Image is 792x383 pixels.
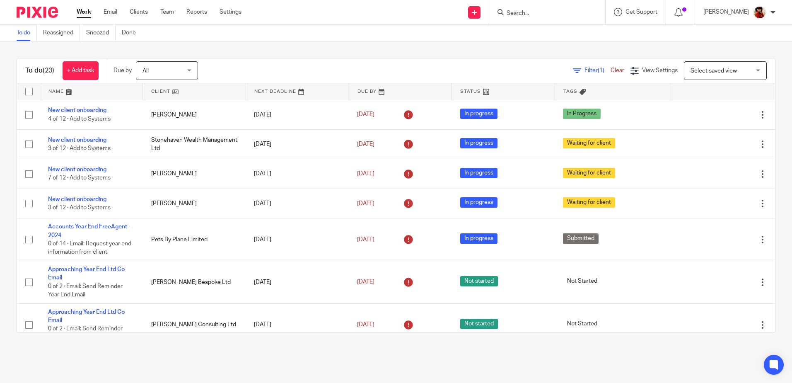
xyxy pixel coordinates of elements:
[563,319,601,329] span: Not Started
[143,303,246,346] td: [PERSON_NAME] Consulting Ltd
[48,284,123,298] span: 0 of 2 · Email: Send Reminder Year End Email
[563,168,615,178] span: Waiting for client
[25,66,54,75] h1: To do
[143,189,246,218] td: [PERSON_NAME]
[63,61,99,80] a: + Add task
[357,171,374,177] span: [DATE]
[563,138,615,148] span: Waiting for client
[143,100,246,129] td: [PERSON_NAME]
[48,224,130,238] a: Accounts Year End FreeAgent - 2024
[220,8,241,16] a: Settings
[48,167,106,172] a: New client onboarding
[563,109,601,119] span: In Progress
[143,129,246,159] td: Stonehaven Wealth Management Ltd
[48,267,125,281] a: Approaching Year End Ltd Co Email
[48,309,125,323] a: Approaching Year End Ltd Co Email
[703,8,749,16] p: [PERSON_NAME]
[598,68,604,73] span: (1)
[43,25,80,41] a: Reassigned
[563,276,601,286] span: Not Started
[357,279,374,285] span: [DATE]
[17,7,58,18] img: Pixie
[160,8,174,16] a: Team
[357,201,374,206] span: [DATE]
[86,25,116,41] a: Snoozed
[43,67,54,74] span: (23)
[113,66,132,75] p: Due by
[460,138,497,148] span: In progress
[460,197,497,208] span: In progress
[246,189,349,218] td: [DATE]
[357,237,374,242] span: [DATE]
[563,197,615,208] span: Waiting for client
[642,68,678,73] span: View Settings
[48,107,106,113] a: New client onboarding
[460,168,497,178] span: In progress
[357,141,374,147] span: [DATE]
[611,68,624,73] a: Clear
[246,159,349,189] td: [DATE]
[563,233,599,244] span: Submitted
[357,322,374,327] span: [DATE]
[143,261,246,303] td: [PERSON_NAME] Bespoke Ltd
[48,137,106,143] a: New client onboarding
[48,196,106,202] a: New client onboarding
[142,68,149,74] span: All
[77,8,91,16] a: Work
[691,68,737,74] span: Select saved view
[186,8,207,16] a: Reports
[563,89,577,94] span: Tags
[143,218,246,261] td: Pets By Plane Limited
[130,8,148,16] a: Clients
[122,25,142,41] a: Done
[48,175,111,181] span: 7 of 12 · Add to Systems
[17,25,37,41] a: To do
[753,6,766,19] img: Phil%20Baby%20pictures%20(3).JPG
[246,261,349,303] td: [DATE]
[246,129,349,159] td: [DATE]
[246,100,349,129] td: [DATE]
[460,276,498,286] span: Not started
[357,112,374,118] span: [DATE]
[48,116,111,122] span: 4 of 12 · Add to Systems
[506,10,580,17] input: Search
[246,303,349,346] td: [DATE]
[460,109,497,119] span: In progress
[104,8,117,16] a: Email
[48,205,111,211] span: 3 of 12 · Add to Systems
[48,241,131,255] span: 0 of 14 · Email: Request year end information from client
[625,9,657,15] span: Get Support
[460,233,497,244] span: In progress
[246,218,349,261] td: [DATE]
[143,159,246,189] td: [PERSON_NAME]
[584,68,611,73] span: Filter
[48,145,111,151] span: 3 of 12 · Add to Systems
[48,326,123,341] span: 0 of 2 · Email: Send Reminder Year End Email
[460,319,498,329] span: Not started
